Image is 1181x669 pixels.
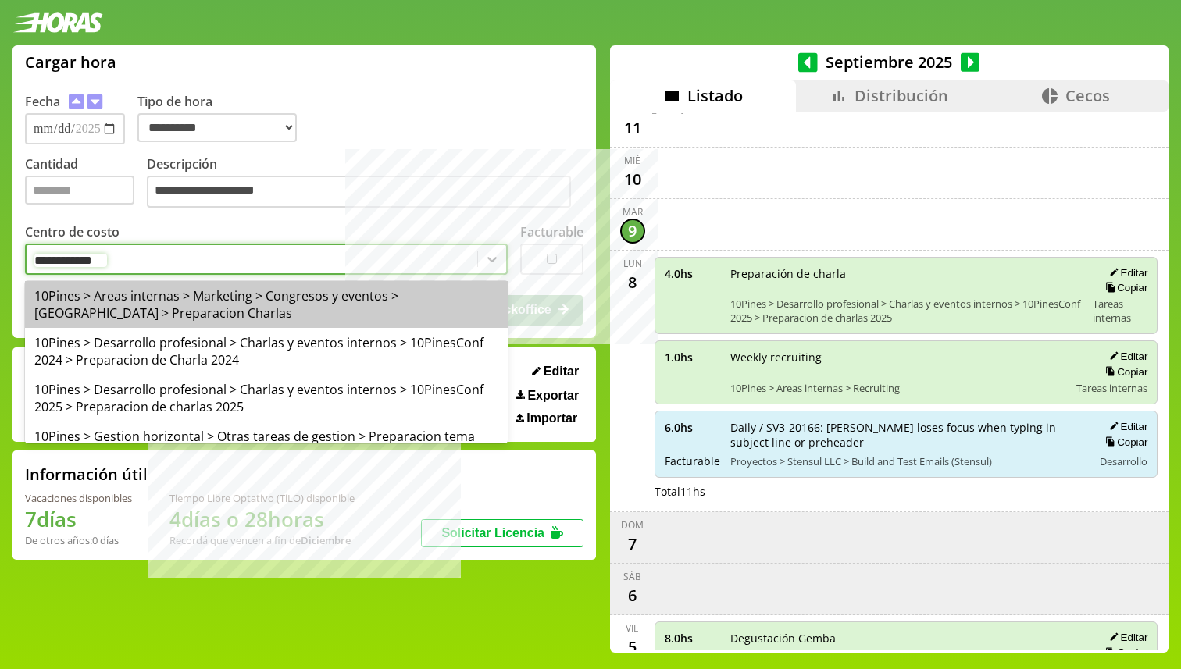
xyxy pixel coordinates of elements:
button: Editar [1104,350,1147,363]
h1: Cargar hora [25,52,116,73]
div: Tiempo Libre Optativo (TiLO) disponible [169,491,355,505]
span: Tareas internas [1076,381,1147,395]
div: 11 [620,116,645,141]
div: dom [621,518,644,532]
span: 1.0 hs [665,350,719,365]
input: Cantidad [25,176,134,205]
span: Exportar [527,389,579,403]
span: Daily / SV3-20166: [PERSON_NAME] loses focus when typing in subject line or preheader [730,420,1083,450]
img: logotipo [12,12,103,33]
button: Exportar [512,388,583,404]
div: Recordá que vencen a fin de [169,533,355,547]
div: Vacaciones disponibles [25,491,132,505]
div: 10Pines > Desarrollo profesional > Charlas y eventos internos > 10PinesConf 2025 > Preparacion de... [25,375,508,422]
b: Diciembre [301,533,351,547]
h1: 7 días [25,505,132,533]
button: Editar [527,364,583,379]
span: Degustación Gemba [730,631,1066,646]
div: 8 [620,270,645,295]
span: Desarrollo [1100,454,1147,468]
span: Facturable [665,454,719,468]
span: Importar [526,411,577,425]
label: Facturable [520,223,583,240]
textarea: Descripción [147,176,571,208]
div: 6 [620,583,645,608]
button: Editar [1104,266,1147,279]
span: 10Pines > Desarrollo profesional > Charlas y eventos internos > 10PinesConf 2025 > Preparacion de... [730,297,1083,325]
label: Cantidad [25,155,147,212]
div: 7 [620,532,645,557]
div: mié [624,154,640,167]
div: 10Pines > Desarrollo profesional > Charlas y eventos internos > 10PinesConf 2024 > Preparacion de... [25,328,508,375]
label: Centro de costo [25,223,120,240]
label: Tipo de hora [137,93,309,144]
div: De otros años: 0 días [25,533,132,547]
span: Distribución [855,85,948,106]
span: Proyectos > Stensul LLC > Build and Test Emails (Stensul) [730,454,1083,468]
div: 10Pines > Areas internas > Marketing > Congresos y eventos > [GEOGRAPHIC_DATA] > Preparacion Charlas [25,281,508,328]
div: vie [626,621,639,635]
div: sáb [623,570,641,583]
div: Total 11 hs [655,484,1158,499]
h1: 4 días o 28 horas [169,505,355,533]
button: Editar [1104,631,1147,644]
span: Listado [687,85,743,106]
div: scrollable content [610,112,1169,650]
span: 10Pines > Areas internas > Recruiting [730,381,1066,395]
div: 9 [620,219,645,244]
span: Editar [544,365,579,379]
span: Tareas internas [1093,297,1147,325]
button: Copiar [1101,646,1147,660]
span: Weekly recruiting [730,350,1066,365]
span: 4.0 hs [665,266,719,281]
button: Solicitar Licencia [421,519,583,547]
button: Copiar [1101,281,1147,294]
span: Solicitar Licencia [441,526,544,539]
span: 6.0 hs [665,420,719,435]
span: Cecos [1065,85,1110,106]
label: Fecha [25,93,60,110]
label: Descripción [147,155,583,212]
h2: Información útil [25,464,148,485]
div: lun [623,257,642,270]
div: 10Pines > Gestion horizontal > Otras tareas de gestion > Preparacion tema root [25,422,508,468]
button: Copiar [1101,365,1147,379]
button: Editar [1104,420,1147,433]
span: 8.0 hs [665,631,719,646]
div: 10 [620,167,645,192]
span: Septiembre 2025 [818,52,961,73]
div: 5 [620,635,645,660]
button: Copiar [1101,436,1147,449]
div: mar [623,205,643,219]
select: Tipo de hora [137,113,297,142]
span: Preparación de charla [730,266,1083,281]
